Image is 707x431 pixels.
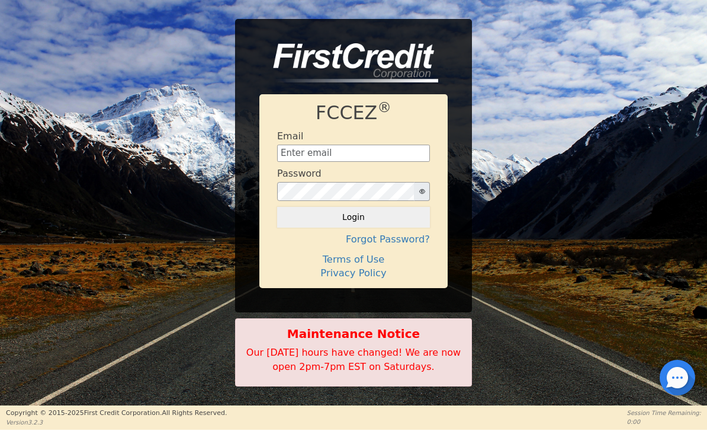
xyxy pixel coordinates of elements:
[277,145,430,162] input: Enter email
[259,43,438,82] img: logo-CMu_cnol.png
[277,102,430,124] h1: FCCEZ
[162,409,227,417] span: All Rights Reserved.
[277,130,303,142] h4: Email
[277,267,430,279] h4: Privacy Policy
[246,347,461,372] span: Our [DATE] hours have changed! We are now open 2pm-7pm EST on Saturdays.
[242,325,465,343] b: Maintenance Notice
[377,99,391,116] sup: ®
[277,234,430,245] h4: Forgot Password?
[6,418,227,427] p: Version 3.2.3
[277,207,430,227] button: Login
[277,254,430,266] h4: Terms of Use
[6,408,227,419] p: Copyright © 2015- 2025 First Credit Corporation.
[277,168,322,179] h4: Password
[627,417,701,426] p: 0:00
[277,182,414,201] input: password
[627,408,701,417] p: Session Time Remaining:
